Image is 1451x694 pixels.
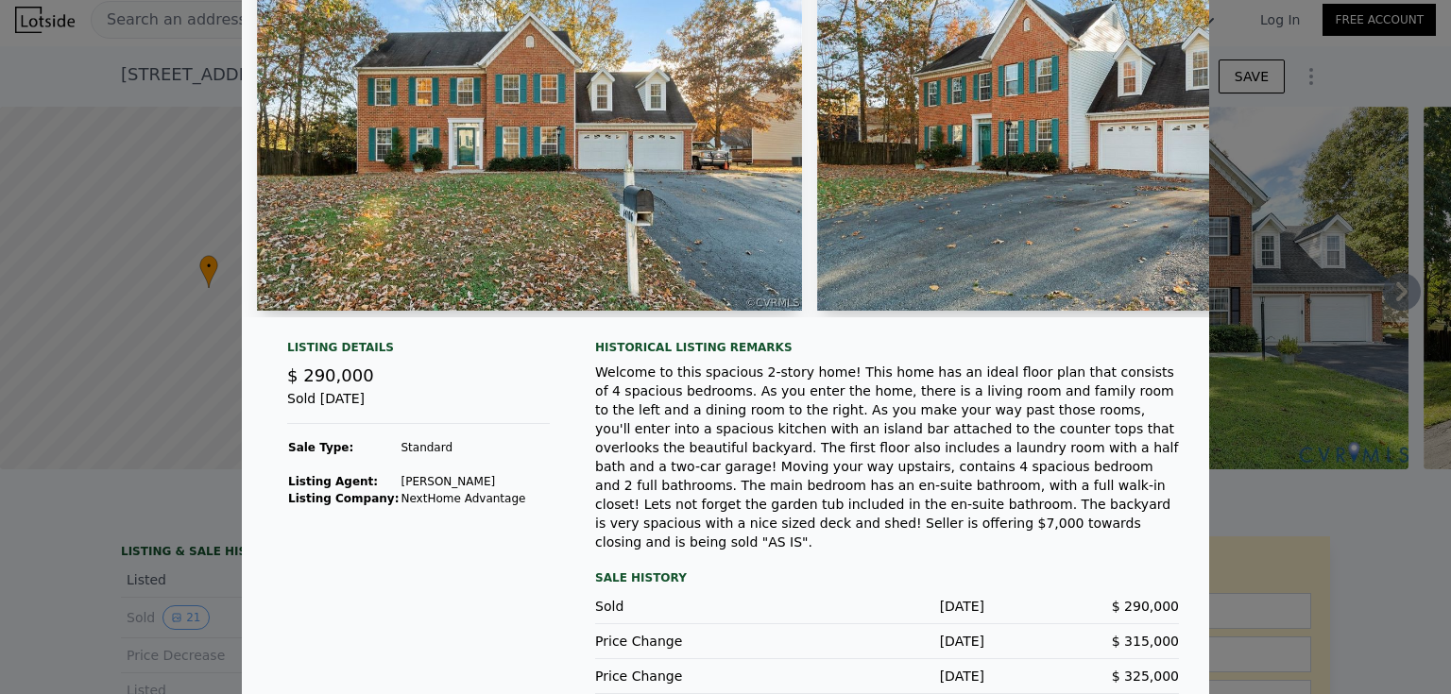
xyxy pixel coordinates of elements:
[1112,634,1179,649] span: $ 315,000
[400,473,526,490] td: [PERSON_NAME]
[287,340,550,363] div: Listing Details
[595,597,790,616] div: Sold
[287,389,550,424] div: Sold [DATE]
[595,340,1179,355] div: Historical Listing remarks
[400,439,526,456] td: Standard
[595,363,1179,551] div: Welcome to this spacious 2-story home! This home has an ideal floor plan that consists of 4 spaci...
[790,597,984,616] div: [DATE]
[595,667,790,686] div: Price Change
[288,492,399,505] strong: Listing Company:
[595,632,790,651] div: Price Change
[288,475,378,488] strong: Listing Agent:
[790,632,984,651] div: [DATE]
[287,365,374,385] span: $ 290,000
[288,441,353,454] strong: Sale Type:
[1112,669,1179,684] span: $ 325,000
[400,490,526,507] td: NextHome Advantage
[595,567,1179,589] div: Sale History
[1112,599,1179,614] span: $ 290,000
[790,667,984,686] div: [DATE]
